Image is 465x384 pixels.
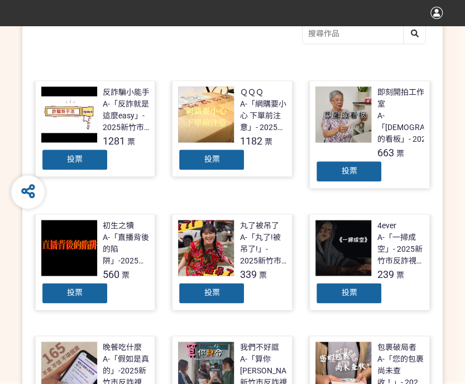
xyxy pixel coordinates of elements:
div: A-「丸了!被吊了!」- 2025新竹市反詐視界影片徵件 [239,232,286,267]
a: ＱＱＱA-「網購要小心 下單前注意」- 2025新竹市反詐視界影片徵件1182票投票 [172,80,293,177]
span: 239 [377,268,394,280]
div: 晚餐吃什麼 [103,342,142,353]
span: 票 [122,271,130,280]
span: 票 [396,271,404,280]
div: A-「反詐就是這麼easy」- 2025新竹市反詐視界影片徵件 [103,98,150,133]
a: 4everA-「一掃成空」- 2025新竹市反詐視界影片徵件239票投票 [309,214,430,310]
span: 票 [127,137,135,146]
span: 560 [103,268,119,280]
div: A-「直播背後的陷阱」-2025新竹市反詐視界影片徵件 [103,232,150,267]
span: 票 [264,137,272,146]
span: 票 [396,149,404,158]
a: 丸了被吊了A-「丸了!被吊了!」- 2025新竹市反詐視界影片徵件339票投票 [172,214,293,310]
span: 1281 [103,135,125,147]
div: 反詐騙小能手 [103,87,150,98]
div: 即刻開拍工作室 [377,87,424,110]
div: 丸了被吊了 [239,220,279,232]
input: 搜尋作品 [303,24,425,44]
a: 反詐騙小能手A-「反詐就是這麼easy」- 2025新竹市反詐視界影片徵件1281票投票 [35,80,156,177]
div: 包裹破局者 [377,342,416,353]
span: 投票 [67,288,83,297]
span: 投票 [341,166,357,175]
span: 票 [258,271,266,280]
span: 339 [239,268,256,280]
a: 初生之犢A-「直播背後的陷阱」-2025新竹市反詐視界影片徵件560票投票 [35,214,156,310]
span: 投票 [67,155,83,164]
span: 663 [377,147,394,159]
div: 4ever [377,220,396,232]
div: ＱＱＱ [239,87,263,98]
div: 初生之犢 [103,220,134,232]
div: A-「網購要小心 下單前注意」- 2025新竹市反詐視界影片徵件 [239,98,286,133]
span: 投票 [204,288,219,297]
span: 1182 [239,135,262,147]
span: 投票 [204,155,219,164]
div: A-「一掃成空」- 2025新竹市反詐視界影片徵件 [377,232,424,267]
a: 即刻開拍工作室A-「[DEMOGRAPHIC_DATA]的看板」- 2025新竹市反詐視界影片徵件663票投票 [309,80,430,189]
span: 投票 [341,288,357,297]
div: 我們不好誆 [239,342,279,353]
